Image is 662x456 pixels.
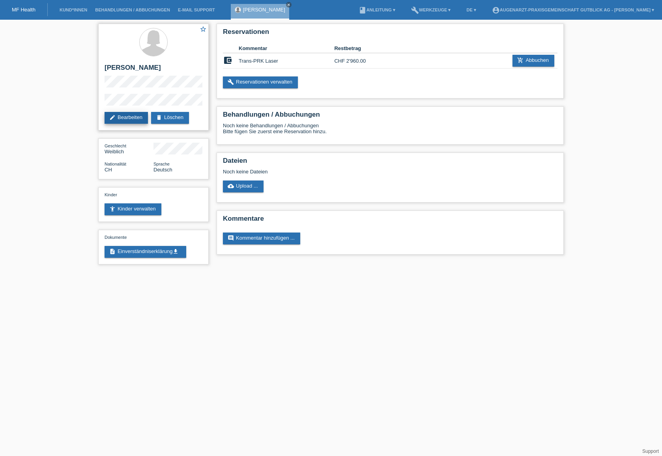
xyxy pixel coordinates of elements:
[109,248,116,255] i: description
[156,114,162,121] i: delete
[109,114,116,121] i: edit
[642,449,659,454] a: Support
[105,162,126,166] span: Nationalität
[223,76,298,88] a: buildReservationen verwalten
[228,79,234,85] i: build
[517,57,524,63] i: add_shopping_cart
[228,183,234,189] i: cloud_upload
[174,7,219,12] a: E-Mail Support
[56,7,91,12] a: Kund*innen
[462,7,480,12] a: DE ▾
[239,53,334,69] td: Trans-PRK Laser
[153,167,172,173] span: Deutsch
[12,7,36,13] a: MF Health
[492,6,500,14] i: account_circle
[200,26,207,33] i: star_border
[105,246,186,258] a: descriptionEinverständniserklärungget_app
[105,235,127,240] span: Dokumente
[223,157,557,169] h2: Dateien
[286,2,292,7] a: close
[334,44,382,53] th: Restbetrag
[228,235,234,241] i: comment
[243,7,285,13] a: [PERSON_NAME]
[91,7,174,12] a: Behandlungen / Abbuchungen
[200,26,207,34] a: star_border
[105,143,153,154] div: Weiblich
[223,215,557,227] h2: Kommentare
[105,64,202,76] h2: [PERSON_NAME]
[105,143,126,148] span: Geschlecht
[153,162,170,166] span: Sprache
[223,181,264,192] a: cloud_uploadUpload ...
[105,112,148,124] a: editBearbeiten
[512,55,554,67] a: add_shopping_cartAbbuchen
[172,248,179,255] i: get_app
[223,169,464,175] div: Noch keine Dateien
[411,6,419,14] i: build
[287,3,291,7] i: close
[105,192,117,197] span: Kinder
[223,233,300,244] a: commentKommentar hinzufügen ...
[223,123,557,140] div: Noch keine Behandlungen / Abbuchungen Bitte fügen Sie zuerst eine Reservation hinzu.
[223,28,557,40] h2: Reservationen
[105,167,112,173] span: Schweiz
[223,111,557,123] h2: Behandlungen / Abbuchungen
[334,53,382,69] td: CHF 2'960.00
[109,206,116,212] i: accessibility_new
[488,7,658,12] a: account_circleAugenarzt-Praxisgemeinschaft Gutblick AG - [PERSON_NAME] ▾
[223,56,232,65] i: account_balance_wallet
[239,44,334,53] th: Kommentar
[355,7,399,12] a: bookAnleitung ▾
[151,112,189,124] a: deleteLöschen
[359,6,367,14] i: book
[407,7,455,12] a: buildWerkzeuge ▾
[105,203,161,215] a: accessibility_newKinder verwalten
